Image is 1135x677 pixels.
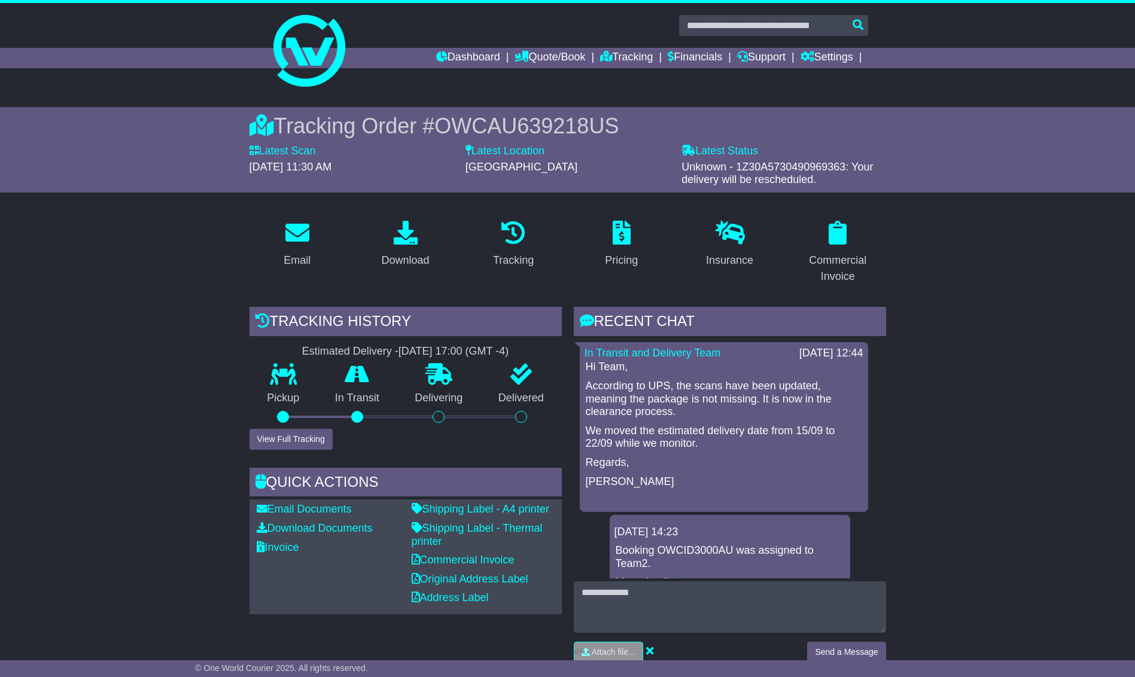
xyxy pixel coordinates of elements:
p: Booking OWCID3000AU was assigned to Team2. [616,544,844,570]
a: Quote/Book [515,48,585,68]
button: Send a Message [807,642,886,663]
p: Regards, [586,456,862,469]
a: Tracking [485,216,541,273]
p: Delivered [480,392,562,405]
div: Estimated Delivery - [249,345,562,358]
a: Pricing [597,216,646,273]
a: In Transit and Delivery Team [585,347,721,359]
label: Latest Location [465,145,544,158]
div: [DATE] 12:44 [799,347,863,360]
a: Dashboard [436,48,500,68]
p: In Transit [317,392,397,405]
a: Support [737,48,786,68]
a: Email [276,216,318,273]
div: Quick Actions [249,468,562,500]
a: Address Label [412,591,489,603]
span: [DATE] 11:30 AM [249,161,332,173]
a: Settings [801,48,853,68]
span: Unknown - 1Z30A5730490969363: Your delivery will be rescheduled. [681,161,873,186]
a: Shipping Label - A4 printer [412,503,549,515]
a: Download Documents [257,522,373,534]
span: © One World Courier 2025. All rights reserved. [195,663,368,673]
a: Download [373,216,437,273]
a: Commercial Invoice [790,216,886,289]
div: Commercial Invoice [798,252,878,285]
a: Email Documents [257,503,352,515]
div: Tracking [493,252,534,269]
p: More details: . [616,576,844,589]
a: Financials [668,48,722,68]
a: Shipping Label - Thermal printer [412,522,543,547]
div: Tracking Order # [249,113,886,139]
div: Download [381,252,429,269]
p: Hi Team, [586,361,862,374]
p: Delivering [397,392,481,405]
p: According to UPS, the scans have been updated, meaning the package is not missing. It is now in t... [586,380,862,419]
div: Insurance [706,252,753,269]
a: Tracking [600,48,653,68]
div: [DATE] 17:00 (GMT -4) [398,345,509,358]
p: We moved the estimated delivery date from 15/09 to 22/09 while we monitor. [586,425,862,450]
a: here [677,576,699,588]
a: Invoice [257,541,299,553]
button: View Full Tracking [249,429,333,450]
label: Latest Status [681,145,758,158]
p: Pickup [249,392,318,405]
div: Email [284,252,311,269]
div: [DATE] 14:23 [614,526,845,539]
a: Insurance [698,216,761,273]
div: Tracking history [249,307,562,339]
div: RECENT CHAT [574,307,886,339]
a: Original Address Label [412,573,528,585]
a: Commercial Invoice [412,554,515,566]
span: OWCAU639218US [434,114,619,138]
span: [GEOGRAPHIC_DATA] [465,161,577,173]
p: [PERSON_NAME] [586,475,862,489]
label: Latest Scan [249,145,316,158]
div: Pricing [605,252,638,269]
